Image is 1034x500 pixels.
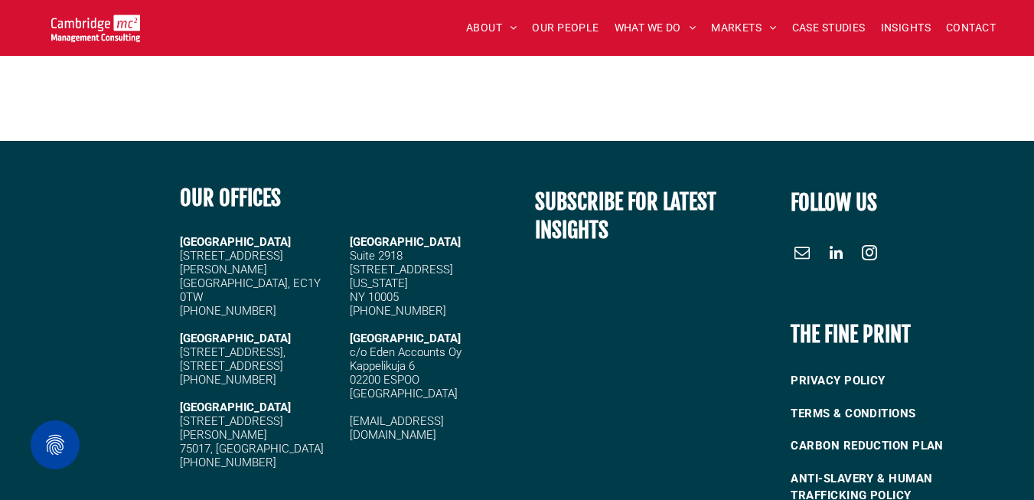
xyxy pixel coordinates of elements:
[350,276,408,290] span: [US_STATE]
[180,332,291,345] strong: [GEOGRAPHIC_DATA]
[180,414,283,442] span: [STREET_ADDRESS][PERSON_NAME]
[180,442,324,456] span: 75017, [GEOGRAPHIC_DATA]
[180,235,291,249] strong: [GEOGRAPHIC_DATA]
[791,364,999,397] a: PRIVACY POLICY
[791,241,814,268] a: email
[350,345,462,400] span: c/o Eden Accounts Oy Kappelikuja 6 02200 ESPOO [GEOGRAPHIC_DATA]
[791,397,999,430] a: TERMS & CONDITIONS
[350,414,444,442] a: [EMAIL_ADDRESS][DOMAIN_NAME]
[524,16,606,40] a: OUR PEOPLE
[535,188,716,243] span: SUBSCRIBE FOR LATEST INSIGHTS
[180,400,291,414] strong: [GEOGRAPHIC_DATA]
[180,359,283,373] span: [STREET_ADDRESS]
[873,16,938,40] a: INSIGHTS
[703,16,784,40] a: MARKETS
[350,263,453,276] span: [STREET_ADDRESS]
[350,304,446,318] span: [PHONE_NUMBER]
[858,241,881,268] a: instagram
[350,249,403,263] span: Suite 2918
[350,235,461,249] span: [GEOGRAPHIC_DATA]
[350,290,399,304] span: NY 10005
[180,345,285,359] span: [STREET_ADDRESS],
[791,321,911,348] b: THE FINE PRINT
[180,373,276,387] span: [PHONE_NUMBER]
[51,15,140,42] img: Go to Homepage
[180,185,281,211] b: OUR OFFICES
[791,189,877,216] font: FOLLOW US
[180,249,321,304] span: [STREET_ADDRESS][PERSON_NAME] [GEOGRAPHIC_DATA], EC1Y 0TW
[180,456,276,469] span: [PHONE_NUMBER]
[824,241,847,268] a: linkedin
[458,16,525,40] a: ABOUT
[180,304,276,318] span: [PHONE_NUMBER]
[51,17,140,33] a: Your Business Transformed | Cambridge Management Consulting
[791,430,999,462] a: CARBON REDUCTION PLAN
[784,16,873,40] a: CASE STUDIES
[350,332,461,345] span: [GEOGRAPHIC_DATA]
[607,16,704,40] a: WHAT WE DO
[938,16,1003,40] a: CONTACT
